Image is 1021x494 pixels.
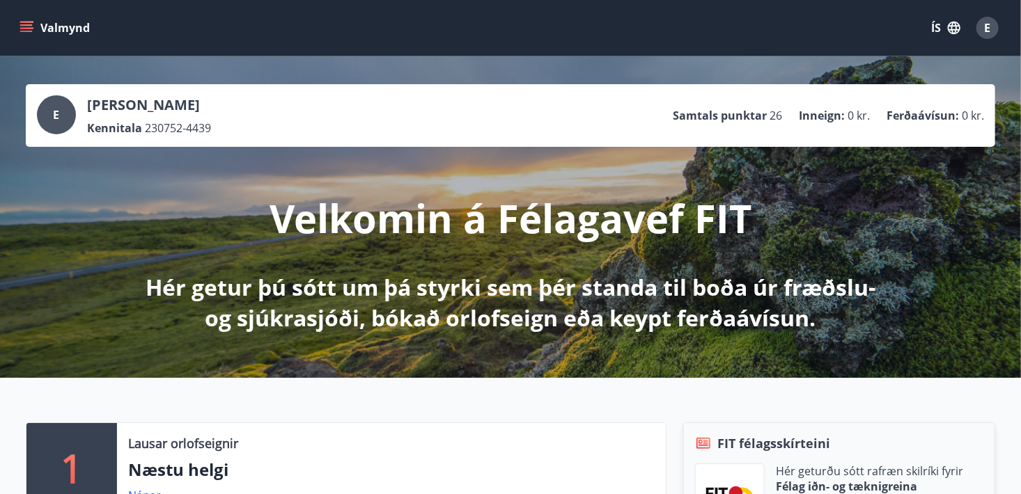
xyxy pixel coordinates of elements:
button: E [971,11,1004,45]
p: Hér getur þú sótt um þá styrki sem þér standa til boða úr fræðslu- og sjúkrasjóði, bókað orlofsei... [143,272,878,333]
p: [PERSON_NAME] [87,95,211,115]
span: E [54,107,60,122]
p: Samtals punktar [673,108,767,123]
p: Inneign : [799,108,845,123]
span: FIT félagsskírteini [717,434,830,452]
span: 230752-4439 [145,120,211,136]
span: 0 kr. [962,108,984,123]
p: 1 [61,441,83,494]
p: Hér geturðu sótt rafræn skilríki fyrir [776,463,963,479]
p: Félag iðn- og tæknigreina [776,479,963,494]
p: Kennitala [87,120,142,136]
p: Næstu helgi [128,458,655,481]
span: E [985,20,991,35]
p: Velkomin á Félagavef FIT [270,191,751,244]
span: 0 kr. [848,108,870,123]
button: menu [17,15,95,40]
p: Ferðaávísun : [887,108,959,123]
p: Lausar orlofseignir [128,434,238,452]
span: 26 [770,108,782,123]
button: ÍS [923,15,968,40]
